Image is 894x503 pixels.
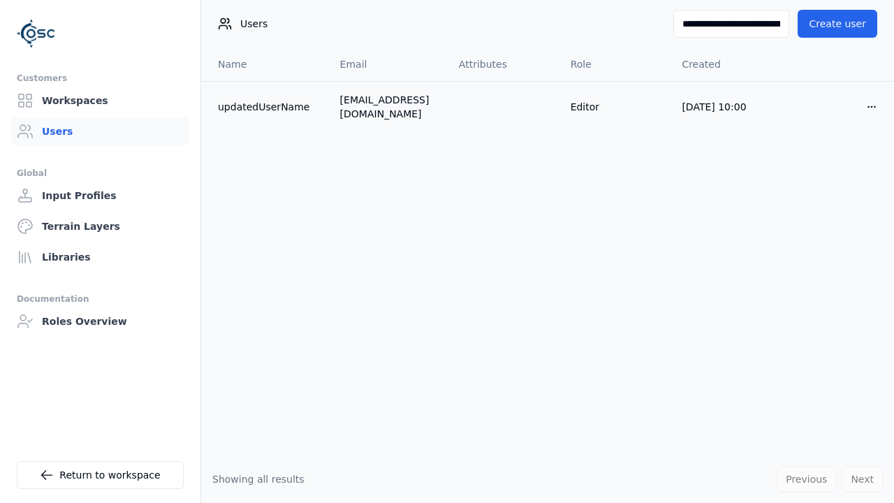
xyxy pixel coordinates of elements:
[11,182,189,210] a: Input Profiles
[17,461,184,489] a: Return to workspace
[17,165,184,182] div: Global
[670,48,782,81] th: Created
[17,70,184,87] div: Customers
[11,117,189,145] a: Users
[559,48,671,81] th: Role
[571,100,660,114] div: Editor
[212,474,305,485] span: Showing all results
[329,48,448,81] th: Email
[798,10,877,38] button: Create user
[11,212,189,240] a: Terrain Layers
[340,93,437,121] div: [EMAIL_ADDRESS][DOMAIN_NAME]
[11,243,189,271] a: Libraries
[17,291,184,307] div: Documentation
[11,307,189,335] a: Roles Overview
[682,100,771,114] div: [DATE] 10:00
[17,14,56,53] img: Logo
[240,17,268,31] span: Users
[201,48,329,81] th: Name
[218,100,318,114] a: updatedUserName
[11,87,189,115] a: Workspaces
[448,48,559,81] th: Attributes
